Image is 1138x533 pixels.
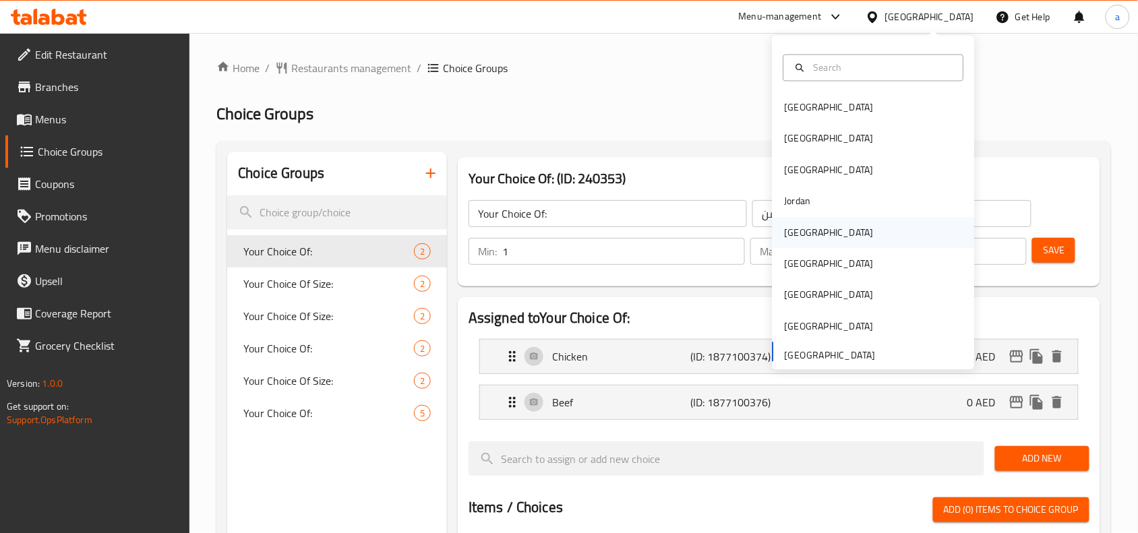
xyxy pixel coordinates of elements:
div: Your Choice Of Size:2 [227,268,447,300]
a: Menus [5,103,190,135]
div: Choices [414,243,431,259]
div: [GEOGRAPHIC_DATA] [785,257,874,272]
a: Coupons [5,168,190,200]
div: Choices [414,405,431,421]
span: 2 [415,310,430,323]
button: duplicate [1027,392,1047,412]
input: Search [808,60,955,75]
span: Your Choice Of Size: [243,308,414,324]
div: Choices [414,373,431,389]
p: (ID: 1877100374) [690,348,783,365]
span: Coupons [35,176,179,192]
span: 2 [415,278,430,290]
div: Your Choice Of:2 [227,235,447,268]
span: Add (0) items to choice group [944,501,1079,518]
span: 2 [415,342,430,355]
span: Save [1043,242,1065,259]
a: Menu disclaimer [5,232,190,265]
div: Your Choice Of Size:2 [227,365,447,397]
span: Branches [35,79,179,95]
nav: breadcrumb [216,60,1111,76]
button: duplicate [1027,346,1047,367]
div: [GEOGRAPHIC_DATA] [785,162,874,177]
span: Grocery Checklist [35,338,179,354]
a: Branches [5,71,190,103]
h2: Assigned to Your Choice Of: [469,308,1089,328]
div: Jordan [785,194,811,209]
button: edit [1007,346,1027,367]
li: Expand [469,334,1089,379]
span: 2 [415,375,430,387]
div: [GEOGRAPHIC_DATA] [885,9,974,24]
button: Add (0) items to choice group [933,497,1089,522]
div: [GEOGRAPHIC_DATA] [785,288,874,303]
a: Promotions [5,200,190,232]
span: 2 [415,245,430,258]
a: Coverage Report [5,297,190,330]
li: / [265,60,270,76]
div: Choices [414,340,431,356]
button: Save [1032,238,1075,263]
div: Your Choice Of:2 [227,332,447,365]
p: Beef [552,394,690,410]
div: [GEOGRAPHIC_DATA] [785,100,874,115]
div: Choices [414,308,431,324]
span: Your Choice Of Size: [243,276,414,292]
span: Choice Groups [38,144,179,160]
p: 0 AED [967,394,1007,410]
input: search [469,441,984,476]
span: Your Choice Of: [243,405,414,421]
div: Expand [480,340,1078,373]
div: Menu-management [739,9,822,25]
h2: Choice Groups [238,163,324,183]
span: Choice Groups [443,60,508,76]
a: Grocery Checklist [5,330,190,362]
span: Get support on: [7,398,69,415]
div: Your Choice Of Size:2 [227,300,447,332]
span: Your Choice Of Size: [243,373,414,389]
div: [GEOGRAPHIC_DATA] [785,131,874,146]
span: 1.0.0 [42,375,63,392]
div: [GEOGRAPHIC_DATA] [785,319,874,334]
span: Coverage Report [35,305,179,321]
button: Add New [995,446,1089,471]
span: Your Choice Of: [243,340,414,356]
h3: Your Choice Of: (ID: 240353) [469,168,1089,189]
button: edit [1007,392,1027,412]
p: (ID: 1877100376) [690,394,783,410]
p: Chicken [552,348,690,365]
a: Restaurants management [275,60,411,76]
div: [GEOGRAPHIC_DATA] [785,225,874,240]
h2: Items / Choices [469,497,563,518]
p: 0 AED [967,348,1007,365]
li: Expand [469,379,1089,425]
div: Your Choice Of:5 [227,397,447,429]
input: search [227,195,447,230]
p: Max: [760,243,781,259]
a: Choice Groups [5,135,190,168]
div: Choices [414,276,431,292]
span: a [1115,9,1120,24]
span: 5 [415,407,430,420]
a: Home [216,60,260,76]
span: Upsell [35,273,179,289]
span: Menus [35,111,179,127]
a: Upsell [5,265,190,297]
span: Your Choice Of: [243,243,414,259]
p: Min: [478,243,497,259]
div: Expand [480,385,1078,419]
span: Add New [1006,450,1079,467]
span: Edit Restaurant [35,46,179,63]
span: Version: [7,375,40,392]
span: Promotions [35,208,179,224]
li: / [417,60,421,76]
a: Edit Restaurant [5,38,190,71]
button: delete [1047,392,1067,412]
button: delete [1047,346,1067,367]
span: Menu disclaimer [35,241,179,257]
span: Restaurants management [291,60,411,76]
a: Support.OpsPlatform [7,411,92,429]
span: Choice Groups [216,98,313,129]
